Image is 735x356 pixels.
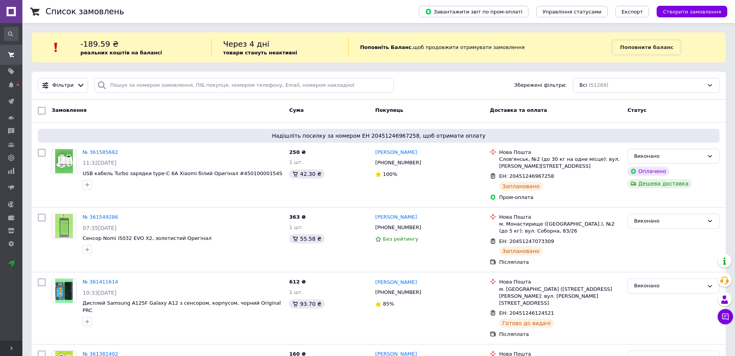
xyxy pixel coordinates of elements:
[52,107,86,113] span: Замовлення
[627,179,691,188] div: Дешева доставка
[536,6,608,17] button: Управління статусами
[620,44,673,50] b: Поповнити баланс
[375,149,417,156] a: [PERSON_NAME]
[499,156,621,170] div: Слов'янськ, №2 (до 30 кг на одне місце): вул. [PERSON_NAME][STREET_ADDRESS]
[499,246,543,256] div: Заплановано
[622,9,643,15] span: Експорт
[374,287,423,297] div: [PHONE_NUMBER]
[499,331,621,338] div: Післяплата
[289,149,306,155] span: 250 ₴
[83,160,117,166] span: 11:32[DATE]
[499,173,554,179] span: ЕН: 20451246967258
[348,39,612,56] div: , щоб продовжити отримувати замовлення
[52,82,74,89] span: Фільтри
[383,171,397,177] span: 100%
[55,279,73,303] img: Фото товару
[627,167,669,176] div: Оплачено
[490,107,547,113] span: Доставка та оплата
[375,214,417,221] a: [PERSON_NAME]
[52,214,76,238] a: Фото товару
[46,7,124,16] h1: Список замовлень
[374,223,423,233] div: [PHONE_NUMBER]
[50,42,62,53] img: :exclamation:
[419,6,528,17] button: Завантажити звіт по пром-оплаті
[80,50,162,56] b: реальних коштів на балансі
[649,8,727,14] a: Створити замовлення
[514,82,567,89] span: Збережені фільтри:
[579,82,587,89] span: Всі
[41,132,716,140] span: Надішліть посилку за номером ЕН 20451246967258, щоб отримати оплату
[375,279,417,286] a: [PERSON_NAME]
[383,236,418,242] span: Без рейтингу
[83,214,118,220] a: № 361549286
[499,149,621,156] div: Нова Пошта
[718,309,733,324] button: Чат з покупцем
[499,310,554,316] span: ЕН: 20451246124521
[55,214,73,238] img: Фото товару
[663,9,721,15] span: Створити замовлення
[83,290,117,296] span: 10:33[DATE]
[615,6,649,17] button: Експорт
[375,107,403,113] span: Покупець
[634,217,704,225] div: Виконано
[83,300,281,313] a: Дисплей Samsung A125F Galaxy A12 з сенсором, корпусом, чорний Original PRC
[499,319,554,328] div: Готово до видачі
[499,286,621,307] div: м. [GEOGRAPHIC_DATA] ([STREET_ADDRESS][PERSON_NAME]: вул. [PERSON_NAME][STREET_ADDRESS]
[289,224,303,230] span: 1 шт.
[55,149,73,173] img: Фото товару
[499,182,543,191] div: Заплановано
[289,299,324,309] div: 93.70 ₴
[289,289,303,295] span: 1 шт.
[289,107,303,113] span: Cума
[83,279,118,285] a: № 361411614
[289,169,324,179] div: 42.30 ₴
[360,44,412,50] b: Поповніть Баланс
[289,279,306,285] span: 612 ₴
[83,170,282,176] a: USB кабель Turbo зарядки type-C 6A Xiaomi білий Оригінал #45010000154S
[52,278,76,303] a: Фото товару
[425,8,522,15] span: Завантажити звіт по пром-оплаті
[374,158,423,168] div: [PHONE_NUMBER]
[80,39,119,49] span: -189.59 ₴
[499,221,621,235] div: м. Монастирище ([GEOGRAPHIC_DATA].), №2 (до 5 кг): вул. Соборна, 83/26
[83,149,118,155] a: № 361585682
[612,40,681,55] a: Поповнити баланс
[94,78,394,93] input: Пошук за номером замовлення, ПІБ покупця, номером телефону, Email, номером накладної
[499,278,621,285] div: Нова Пошта
[634,282,704,290] div: Виконано
[634,152,704,160] div: Виконано
[627,107,647,113] span: Статус
[52,149,76,174] a: Фото товару
[223,39,269,49] span: Через 4 дні
[83,235,212,241] a: Сенсор Nomi i5032 EVO X2, золотистий Оригінал
[499,194,621,201] div: Пром-оплата
[499,259,621,266] div: Післяплата
[589,82,609,88] span: (51269)
[289,214,306,220] span: 363 ₴
[499,238,554,244] span: ЕН: 20451247073309
[223,50,297,56] b: товари стануть неактивні
[657,6,727,17] button: Створити замовлення
[83,225,117,231] span: 07:35[DATE]
[499,214,621,221] div: Нова Пошта
[542,9,601,15] span: Управління статусами
[289,159,303,165] span: 1 шт.
[383,301,394,307] span: 85%
[289,234,324,243] div: 55.58 ₴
